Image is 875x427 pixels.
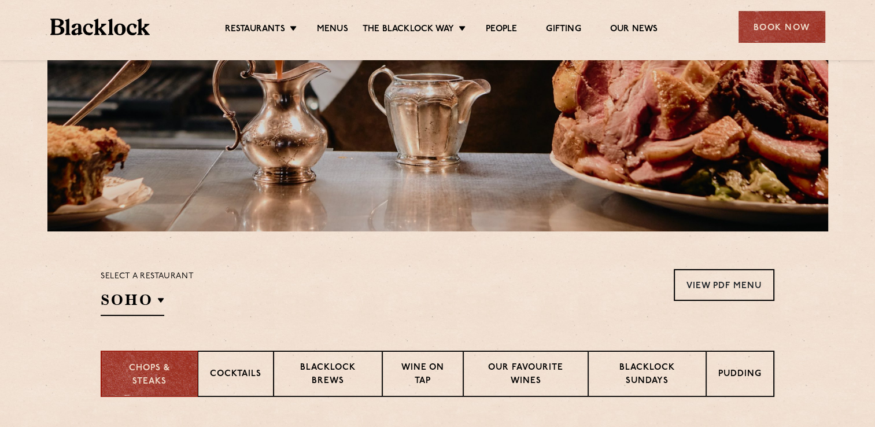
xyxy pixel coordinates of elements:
[546,24,581,36] a: Gifting
[486,24,517,36] a: People
[225,24,285,36] a: Restaurants
[50,19,150,35] img: BL_Textured_Logo-footer-cropped.svg
[210,368,261,382] p: Cocktails
[600,362,694,389] p: Blacklock Sundays
[101,290,164,316] h2: SOHO
[317,24,348,36] a: Menus
[674,269,774,301] a: View PDF Menu
[113,362,186,388] p: Chops & Steaks
[101,269,194,284] p: Select a restaurant
[475,362,575,389] p: Our favourite wines
[286,362,370,389] p: Blacklock Brews
[610,24,658,36] a: Our News
[394,362,451,389] p: Wine on Tap
[739,11,825,43] div: Book Now
[363,24,454,36] a: The Blacklock Way
[718,368,762,382] p: Pudding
